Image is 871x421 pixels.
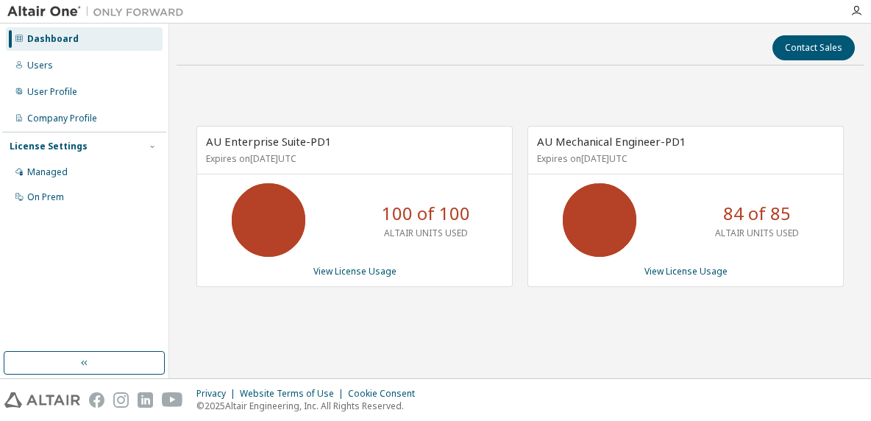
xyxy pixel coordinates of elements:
[772,35,855,60] button: Contact Sales
[27,33,79,45] div: Dashboard
[240,388,348,400] div: Website Terms of Use
[7,4,191,19] img: Altair One
[348,388,424,400] div: Cookie Consent
[27,60,53,71] div: Users
[138,392,153,408] img: linkedin.svg
[723,201,791,226] p: 84 of 85
[27,191,64,203] div: On Prem
[27,166,68,178] div: Managed
[206,152,500,165] p: Expires on [DATE] UTC
[313,265,397,277] a: View License Usage
[27,86,77,98] div: User Profile
[89,392,104,408] img: facebook.svg
[113,392,129,408] img: instagram.svg
[537,152,831,165] p: Expires on [DATE] UTC
[196,388,240,400] div: Privacy
[27,113,97,124] div: Company Profile
[382,201,470,226] p: 100 of 100
[537,134,686,149] span: AU Mechanical Engineer-PD1
[162,392,183,408] img: youtube.svg
[384,227,468,239] p: ALTAIR UNITS USED
[4,392,80,408] img: altair_logo.svg
[10,141,88,152] div: License Settings
[196,400,424,412] p: © 2025 Altair Engineering, Inc. All Rights Reserved.
[644,265,728,277] a: View License Usage
[206,134,332,149] span: AU Enterprise Suite-PD1
[715,227,799,239] p: ALTAIR UNITS USED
